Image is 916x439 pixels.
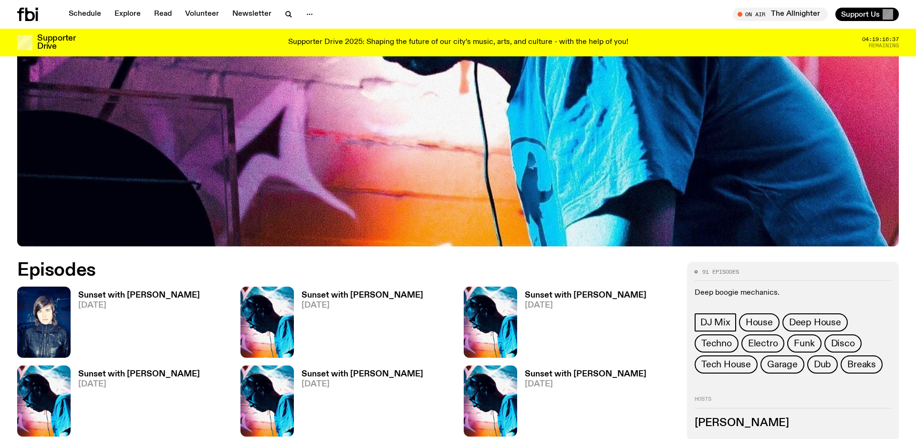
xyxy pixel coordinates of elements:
[695,289,891,298] p: Deep boogie mechanics.
[701,359,751,370] span: Tech House
[294,370,423,437] a: Sunset with [PERSON_NAME][DATE]
[814,359,831,370] span: Dub
[464,287,517,358] img: Simon Caldwell stands side on, looking downwards. He has headphones on. Behind him is a brightly ...
[787,334,821,353] a: Funk
[240,365,294,437] img: Simon Caldwell stands side on, looking downwards. He has headphones on. Behind him is a brightly ...
[288,38,628,47] p: Supporter Drive 2025: Shaping the future of our city’s music, arts, and culture - with the help o...
[302,291,423,300] h3: Sunset with [PERSON_NAME]
[525,370,646,378] h3: Sunset with [PERSON_NAME]
[71,291,200,358] a: Sunset with [PERSON_NAME][DATE]
[227,8,277,21] a: Newsletter
[701,338,732,349] span: Techno
[869,43,899,48] span: Remaining
[695,418,891,428] h3: [PERSON_NAME]
[862,37,899,42] span: 04:19:16:37
[824,334,862,353] a: Disco
[702,269,739,275] span: 91 episodes
[517,291,646,358] a: Sunset with [PERSON_NAME][DATE]
[17,365,71,437] img: Simon Caldwell stands side on, looking downwards. He has headphones on. Behind him is a brightly ...
[782,313,848,332] a: Deep House
[741,334,785,353] a: Electro
[739,313,780,332] a: House
[17,262,601,279] h2: Episodes
[841,10,880,19] span: Support Us
[831,338,855,349] span: Disco
[525,301,646,310] span: [DATE]
[302,370,423,378] h3: Sunset with [PERSON_NAME]
[748,338,778,349] span: Electro
[109,8,146,21] a: Explore
[746,317,773,328] span: House
[302,301,423,310] span: [DATE]
[63,8,107,21] a: Schedule
[179,8,225,21] a: Volunteer
[700,317,730,328] span: DJ Mix
[148,8,177,21] a: Read
[517,370,646,437] a: Sunset with [PERSON_NAME][DATE]
[240,287,294,358] img: Simon Caldwell stands side on, looking downwards. He has headphones on. Behind him is a brightly ...
[71,370,200,437] a: Sunset with [PERSON_NAME][DATE]
[841,355,883,374] a: Breaks
[733,8,828,21] button: On AirThe Allnighter
[789,317,841,328] span: Deep House
[294,291,423,358] a: Sunset with [PERSON_NAME][DATE]
[847,359,876,370] span: Breaks
[78,301,200,310] span: [DATE]
[767,359,798,370] span: Garage
[760,355,804,374] a: Garage
[695,396,891,408] h2: Hosts
[525,380,646,388] span: [DATE]
[695,355,758,374] a: Tech House
[464,365,517,437] img: Simon Caldwell stands side on, looking downwards. He has headphones on. Behind him is a brightly ...
[695,334,739,353] a: Techno
[835,8,899,21] button: Support Us
[78,291,200,300] h3: Sunset with [PERSON_NAME]
[78,370,200,378] h3: Sunset with [PERSON_NAME]
[695,313,736,332] a: DJ Mix
[37,34,75,51] h3: Supporter Drive
[525,291,646,300] h3: Sunset with [PERSON_NAME]
[78,380,200,388] span: [DATE]
[794,338,814,349] span: Funk
[302,380,423,388] span: [DATE]
[807,355,838,374] a: Dub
